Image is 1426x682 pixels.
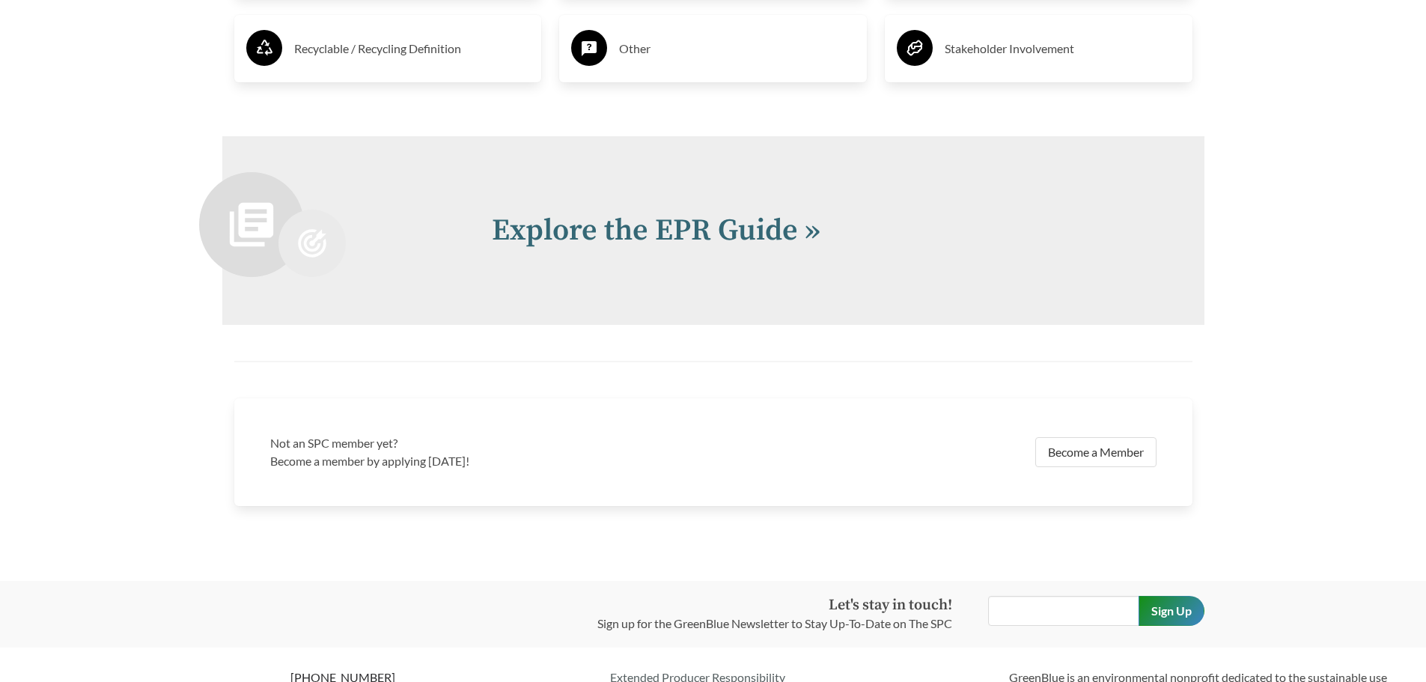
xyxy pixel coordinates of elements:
[597,615,952,633] p: Sign up for the GreenBlue Newsletter to Stay Up-To-Date on The SPC
[270,434,704,452] h3: Not an SPC member yet?
[619,37,855,61] h3: Other
[829,596,952,615] strong: Let's stay in touch!
[1035,437,1157,467] a: Become a Member
[270,452,704,470] p: Become a member by applying [DATE]!
[1139,596,1204,626] input: Sign Up
[945,37,1180,61] h3: Stakeholder Involvement
[294,37,530,61] h3: Recyclable / Recycling Definition
[492,212,820,249] a: Explore the EPR Guide »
